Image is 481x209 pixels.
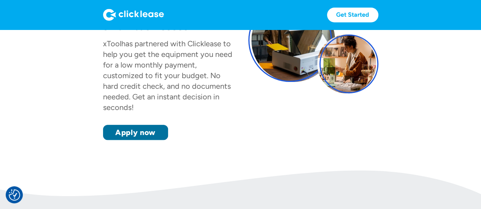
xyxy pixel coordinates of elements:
[103,125,168,140] a: Apply now
[327,8,378,22] a: Get Started
[103,39,232,112] div: has partnered with Clicklease to help you get the equipment you need for a low monthly payment, c...
[103,9,164,21] img: Logo
[103,39,121,48] div: xTool
[9,189,20,201] button: Consent Preferences
[9,189,20,201] img: Revisit consent button
[103,8,233,32] h1: Equipment leasing for small businesses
